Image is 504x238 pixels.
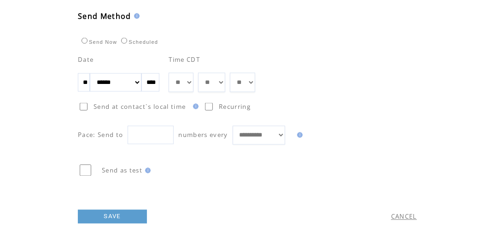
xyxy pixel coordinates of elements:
img: help.gif [294,132,303,138]
span: numbers every [178,131,228,139]
img: help.gif [142,168,151,173]
input: Send Now [82,38,88,44]
a: SAVE [78,210,147,224]
span: Send at contact`s local time [94,102,186,111]
span: Time CDT [169,55,200,64]
label: Send Now [79,39,117,45]
img: help.gif [190,104,199,109]
span: Date [78,55,94,64]
span: Send Method [78,11,131,21]
span: Pace: Send to [78,131,123,139]
input: Scheduled [121,38,127,44]
span: Recurring [219,102,251,111]
label: Scheduled [119,39,158,45]
a: CANCEL [391,213,417,221]
img: help.gif [131,13,140,19]
span: Send as test [102,167,142,175]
